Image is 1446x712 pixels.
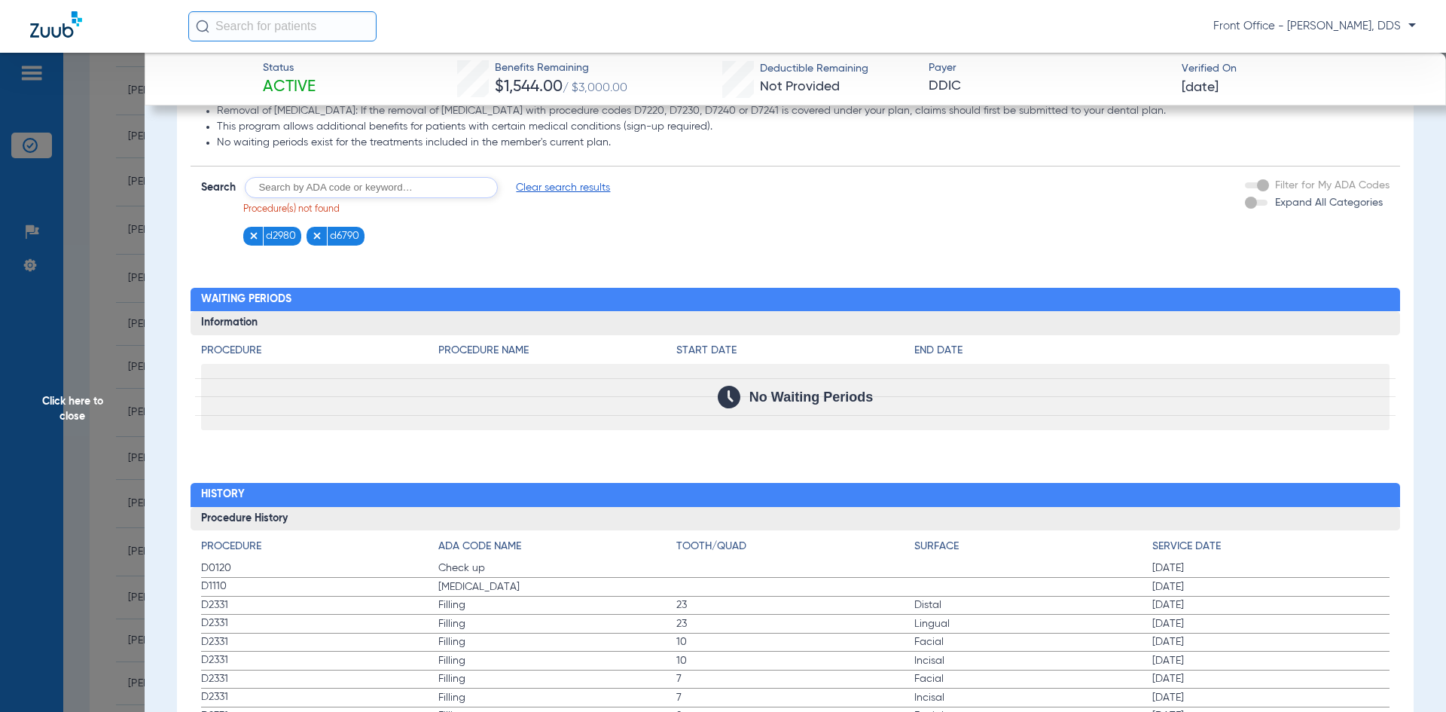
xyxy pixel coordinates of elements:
h2: Waiting Periods [191,288,1401,312]
span: D2331 [201,597,439,613]
span: Not Provided [760,80,840,93]
img: x.svg [312,231,322,241]
input: Search by ADA code or keyword… [245,177,498,198]
span: Status [263,60,316,76]
span: Filling [438,671,676,686]
span: Lingual [914,616,1152,631]
span: DDIC [929,77,1169,96]
span: [DATE] [1152,561,1390,576]
span: Incisal [914,690,1152,705]
span: Filling [438,690,676,705]
li: This program allows additional benefits for patients with certain medical conditions (sign-up req... [217,121,1390,134]
h3: Procedure History [191,507,1401,531]
span: Clear search results [516,180,610,195]
span: 7 [676,690,914,705]
h3: Information [191,311,1401,335]
span: Expand All Categories [1275,197,1383,208]
span: [DATE] [1152,597,1390,613]
span: D0120 [201,561,439,576]
app-breakdown-title: Service Date [1152,539,1390,560]
span: Search [201,180,236,195]
app-breakdown-title: Procedure [201,539,439,560]
h4: ADA Code Name [438,539,676,555]
span: Check up [438,561,676,576]
span: 23 [676,616,914,631]
span: 10 [676,653,914,668]
span: Filling [438,634,676,649]
h4: Service Date [1152,539,1390,555]
span: D2331 [201,634,439,650]
img: Search Icon [196,20,209,33]
span: Filling [438,616,676,631]
span: Payer [929,60,1169,76]
span: [DATE] [1152,616,1390,631]
app-breakdown-title: Tooth/Quad [676,539,914,560]
span: Verified On [1182,61,1422,77]
h4: Procedure [201,343,439,359]
app-breakdown-title: ADA Code Name [438,539,676,560]
span: Filling [438,653,676,668]
h4: Procedure [201,539,439,555]
span: Filling [438,597,676,613]
span: $1,544.00 [495,79,563,95]
span: 23 [676,597,914,613]
span: D2331 [201,671,439,687]
app-breakdown-title: Start Date [676,343,914,364]
span: D2331 [201,689,439,705]
span: Deductible Remaining [760,61,868,77]
h4: Surface [914,539,1152,555]
span: Facial [914,634,1152,649]
span: Benefits Remaining [495,60,627,76]
h2: History [191,483,1401,507]
span: D2331 [201,652,439,668]
span: D2331 [201,616,439,631]
p: Procedure(s) not found [243,203,611,217]
span: Facial [914,671,1152,686]
app-breakdown-title: End Date [914,343,1390,364]
li: Removal of [MEDICAL_DATA]: If the removal of [MEDICAL_DATA] with procedure codes D7220, D7230, D7... [217,105,1390,118]
h4: Procedure Name [438,343,676,359]
span: [DATE] [1182,78,1219,97]
h4: End Date [914,343,1390,359]
span: [DATE] [1152,579,1390,594]
span: [DATE] [1152,653,1390,668]
span: Distal [914,597,1152,613]
span: No Waiting Periods [749,390,873,405]
span: 7 [676,671,914,686]
span: [DATE] [1152,690,1390,705]
img: x.svg [249,231,259,241]
h4: Tooth/Quad [676,539,914,555]
span: d6790 [330,228,359,243]
span: 10 [676,634,914,649]
app-breakdown-title: Procedure Name [438,343,676,364]
h4: Start Date [676,343,914,359]
app-breakdown-title: Procedure [201,343,439,364]
span: [DATE] [1152,634,1390,649]
span: Incisal [914,653,1152,668]
span: Front Office - [PERSON_NAME], DDS [1213,19,1416,34]
span: d2980 [266,228,296,243]
img: Calendar [718,386,740,408]
span: Active [263,77,316,98]
iframe: Chat Widget [1371,640,1446,712]
img: Zuub Logo [30,11,82,38]
span: / $3,000.00 [563,82,627,94]
span: [DATE] [1152,671,1390,686]
span: [MEDICAL_DATA] [438,579,676,594]
span: D1110 [201,579,439,594]
label: Filter for My ADA Codes [1272,178,1390,194]
li: No waiting periods exist for the treatments included in the member's current plan. [217,136,1390,150]
input: Search for patients [188,11,377,41]
app-breakdown-title: Surface [914,539,1152,560]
